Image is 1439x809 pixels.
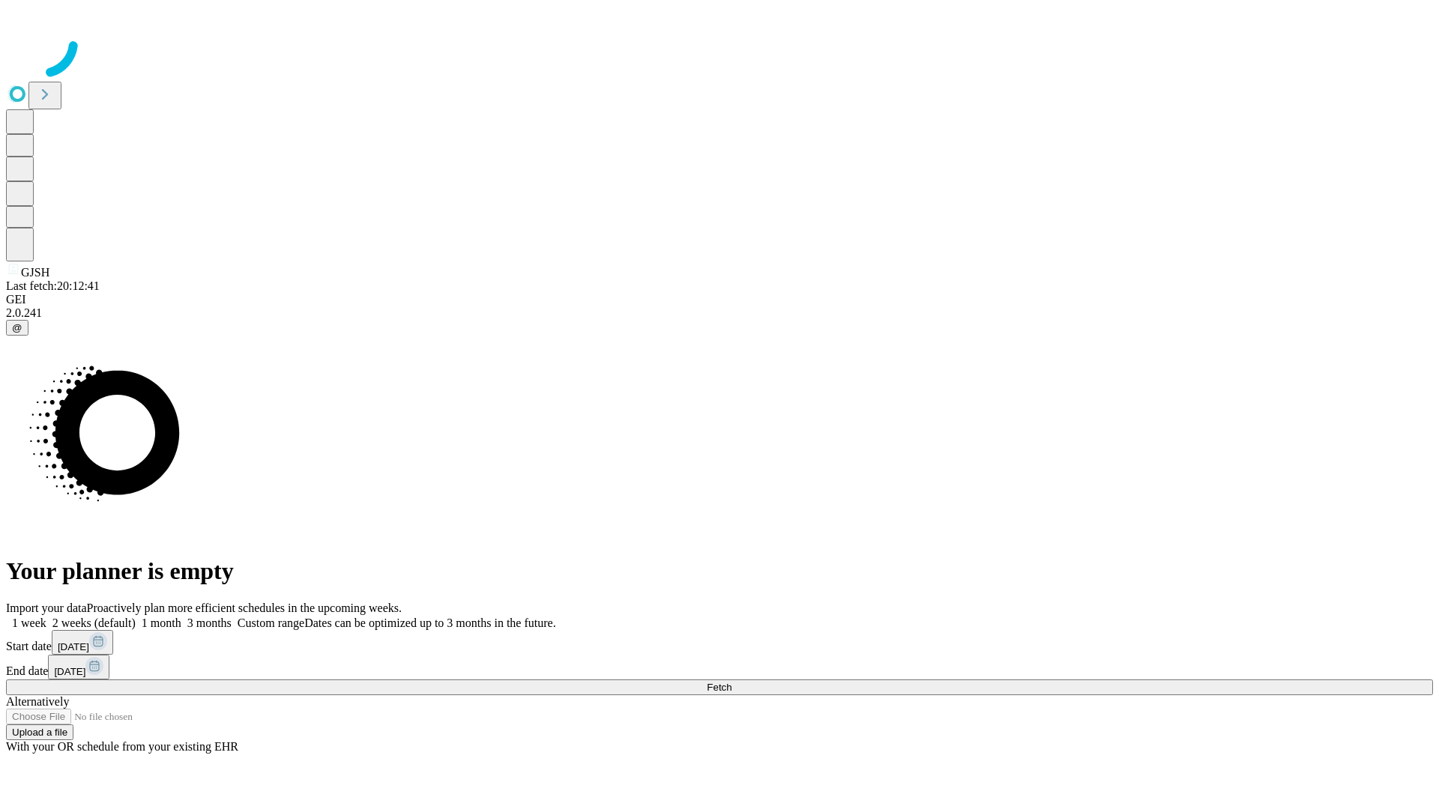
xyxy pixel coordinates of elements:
[58,641,89,652] span: [DATE]
[54,666,85,677] span: [DATE]
[52,630,113,655] button: [DATE]
[12,322,22,333] span: @
[21,266,49,279] span: GJSH
[6,602,87,614] span: Import your data
[6,306,1433,320] div: 2.0.241
[6,293,1433,306] div: GEI
[6,320,28,336] button: @
[6,695,69,708] span: Alternatively
[707,682,731,693] span: Fetch
[304,616,555,629] span: Dates can be optimized up to 3 months in the future.
[12,616,46,629] span: 1 week
[6,679,1433,695] button: Fetch
[48,655,109,679] button: [DATE]
[52,616,136,629] span: 2 weeks (default)
[6,279,100,292] span: Last fetch: 20:12:41
[6,655,1433,679] div: End date
[6,724,73,740] button: Upload a file
[6,740,238,753] span: With your OR schedule from your existing EHR
[6,557,1433,585] h1: Your planner is empty
[238,616,304,629] span: Custom range
[142,616,181,629] span: 1 month
[187,616,232,629] span: 3 months
[87,602,402,614] span: Proactively plan more efficient schedules in the upcoming weeks.
[6,630,1433,655] div: Start date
